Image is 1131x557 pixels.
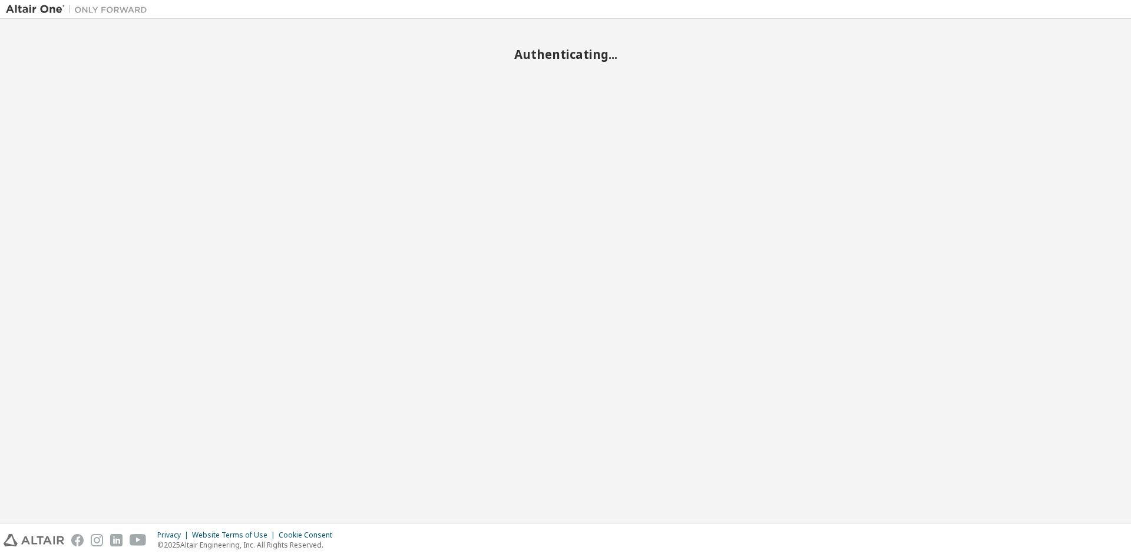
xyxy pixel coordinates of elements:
[4,534,64,546] img: altair_logo.svg
[91,534,103,546] img: instagram.svg
[6,47,1125,62] h2: Authenticating...
[192,530,279,540] div: Website Terms of Use
[279,530,339,540] div: Cookie Consent
[157,530,192,540] div: Privacy
[157,540,339,550] p: © 2025 Altair Engineering, Inc. All Rights Reserved.
[6,4,153,15] img: Altair One
[130,534,147,546] img: youtube.svg
[110,534,123,546] img: linkedin.svg
[71,534,84,546] img: facebook.svg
